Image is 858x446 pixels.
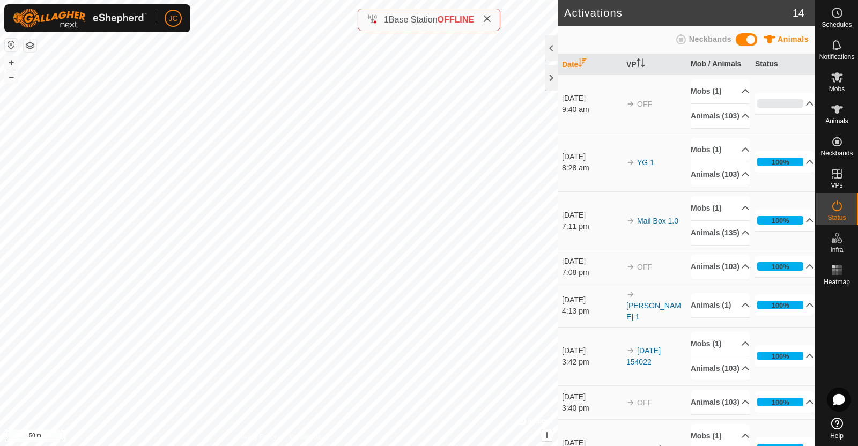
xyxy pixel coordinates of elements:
div: 8:28 am [562,162,621,174]
div: 3:42 pm [562,356,621,368]
div: 100% [772,262,789,272]
div: 3:40 pm [562,403,621,414]
p-accordion-header: 100% [755,345,814,367]
img: arrow [626,217,635,225]
span: i [546,430,548,440]
span: Help [830,433,844,439]
img: arrow [626,398,635,407]
button: Map Layers [24,39,36,52]
div: 100% [757,216,803,225]
div: [DATE] [562,151,621,162]
p-sorticon: Activate to sort [578,60,587,69]
div: 100% [757,158,803,166]
div: 7:08 pm [562,267,621,278]
div: [DATE] [562,93,621,104]
th: Status [751,54,815,75]
span: Schedules [822,21,852,28]
span: Infra [830,247,843,253]
div: [DATE] [562,391,621,403]
th: VP [622,54,686,75]
p-accordion-header: Animals (135) [691,221,750,245]
div: 4:13 pm [562,306,621,317]
span: Status [827,214,846,221]
a: Privacy Policy [236,432,277,442]
p-accordion-header: 100% [755,256,814,277]
img: arrow [626,158,635,167]
span: Animals [778,35,809,43]
div: 100% [757,352,803,360]
span: VPs [831,182,842,189]
span: Neckbands [820,150,853,157]
p-accordion-header: Mobs (1) [691,332,750,356]
span: OFF [637,100,652,108]
img: arrow [626,100,635,108]
img: Gallagher Logo [13,9,147,28]
p-sorticon: Activate to sort [637,60,645,69]
th: Date [558,54,622,75]
p-accordion-header: Mobs (1) [691,138,750,162]
span: Neckbands [689,35,731,43]
a: Mail Box 1.0 [637,217,678,225]
p-accordion-header: 100% [755,151,814,173]
span: 14 [793,5,804,21]
div: 100% [757,398,803,406]
p-accordion-header: 100% [755,294,814,316]
div: 100% [772,351,789,361]
div: 100% [772,300,789,310]
div: [DATE] [562,256,621,267]
div: 100% [772,397,789,407]
div: [DATE] [562,210,621,221]
p-accordion-header: Animals (1) [691,293,750,317]
span: Mobs [829,86,845,92]
span: Notifications [819,54,854,60]
p-accordion-header: Animals (103) [691,356,750,381]
img: arrow [626,263,635,271]
p-accordion-header: 100% [755,210,814,231]
div: 100% [757,301,803,309]
p-accordion-header: 0% [755,93,814,114]
span: Animals [825,118,848,124]
button: – [5,70,18,83]
a: Help [816,413,858,443]
span: Heatmap [824,279,850,285]
p-accordion-header: Animals (103) [691,390,750,414]
span: OFFLINE [438,15,474,24]
div: 100% [757,262,803,271]
div: 9:40 am [562,104,621,115]
p-accordion-header: Animals (103) [691,255,750,279]
p-accordion-header: 100% [755,391,814,413]
button: Reset Map [5,39,18,51]
img: arrow [626,290,635,299]
div: 7:11 pm [562,221,621,232]
div: [DATE] [562,294,621,306]
div: 0% [757,99,803,108]
th: Mob / Animals [686,54,751,75]
span: 1 [384,15,389,24]
button: + [5,56,18,69]
a: Contact Us [290,432,321,442]
h2: Activations [564,6,793,19]
div: 100% [772,157,789,167]
span: Base Station [389,15,438,24]
a: [PERSON_NAME] 1 [626,301,681,321]
img: arrow [626,346,635,355]
p-accordion-header: Mobs (1) [691,79,750,103]
span: JC [168,13,177,24]
a: YG 1 [637,158,654,167]
div: [DATE] [562,345,621,356]
div: 100% [772,215,789,226]
p-accordion-header: Animals (103) [691,104,750,128]
span: OFF [637,263,652,271]
a: [DATE] 154022 [626,346,661,366]
span: OFF [637,398,652,407]
p-accordion-header: Animals (103) [691,162,750,187]
p-accordion-header: Mobs (1) [691,196,750,220]
button: i [541,429,553,441]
